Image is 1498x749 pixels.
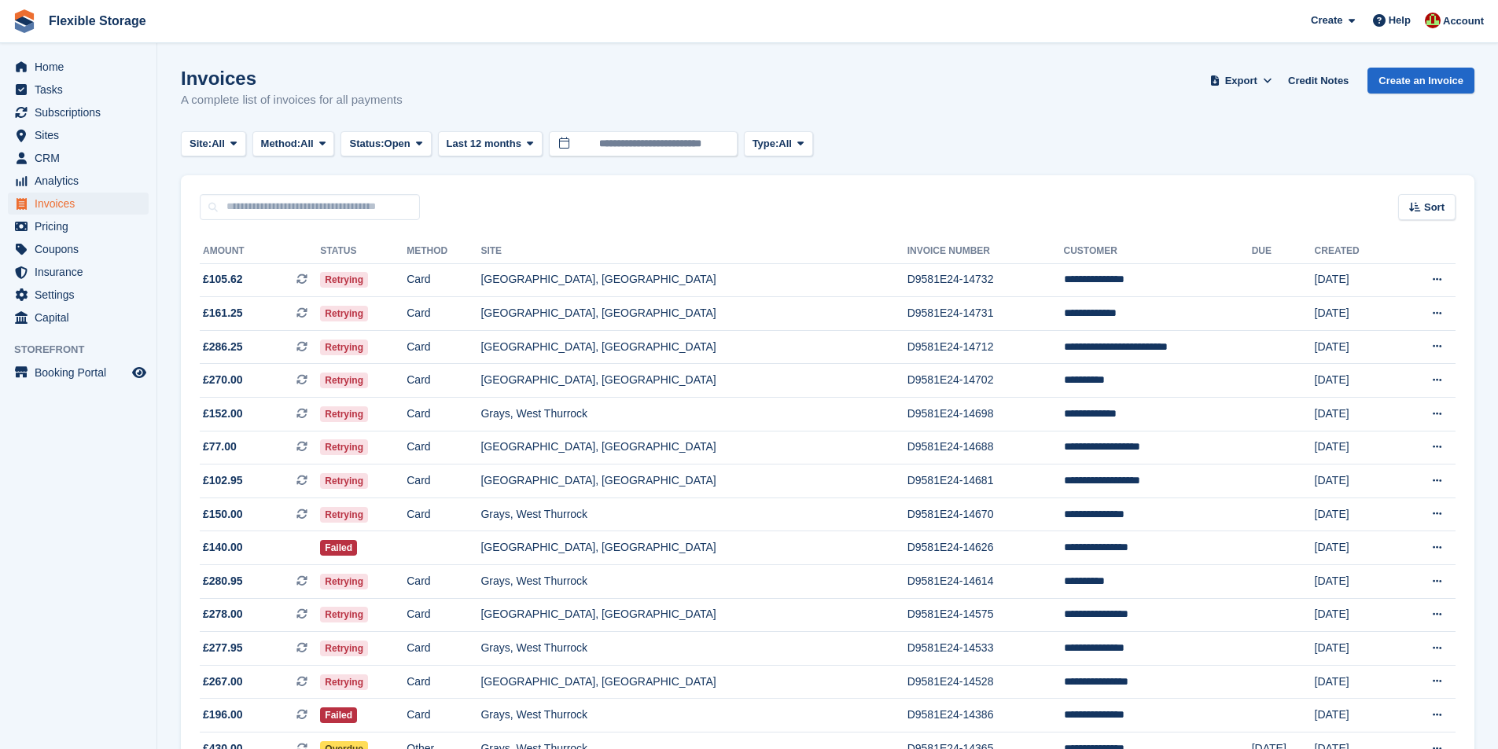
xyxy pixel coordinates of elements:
[35,124,129,146] span: Sites
[200,239,320,264] th: Amount
[300,136,314,152] span: All
[320,239,407,264] th: Status
[907,598,1064,632] td: D9581E24-14575
[1425,13,1441,28] img: David Jones
[42,8,153,34] a: Flexible Storage
[320,507,368,523] span: Retrying
[1311,13,1342,28] span: Create
[203,640,243,656] span: £277.95
[320,473,368,489] span: Retrying
[907,464,1064,498] td: D9581E24-14681
[480,665,907,699] td: [GEOGRAPHIC_DATA], [GEOGRAPHIC_DATA]
[1206,68,1275,94] button: Export
[181,91,403,109] p: A complete list of invoices for all payments
[1315,239,1397,264] th: Created
[203,439,237,455] span: £77.00
[907,565,1064,599] td: D9581E24-14614
[907,364,1064,398] td: D9581E24-14702
[907,398,1064,431] td: D9581E24-14698
[181,131,246,157] button: Site: All
[480,565,907,599] td: Grays, West Thurrock
[480,464,907,498] td: [GEOGRAPHIC_DATA], [GEOGRAPHIC_DATA]
[190,136,212,152] span: Site:
[35,238,129,260] span: Coupons
[1315,431,1397,464] td: [DATE]
[320,607,368,622] span: Retrying
[320,674,368,690] span: Retrying
[907,431,1064,464] td: D9581E24-14688
[8,362,149,384] a: menu
[320,540,357,556] span: Failed
[181,68,403,89] h1: Invoices
[480,398,907,431] td: Grays, West Thurrock
[480,364,907,398] td: [GEOGRAPHIC_DATA], [GEOGRAPHIC_DATA]
[320,306,368,321] span: Retrying
[480,632,907,666] td: Grays, West Thurrock
[320,272,368,288] span: Retrying
[203,707,243,723] span: £196.00
[1315,330,1397,364] td: [DATE]
[778,136,792,152] span: All
[480,598,907,632] td: [GEOGRAPHIC_DATA], [GEOGRAPHIC_DATA]
[407,330,480,364] td: Card
[203,674,243,690] span: £267.00
[480,531,907,565] td: [GEOGRAPHIC_DATA], [GEOGRAPHIC_DATA]
[480,497,907,531] td: Grays, West Thurrock
[1282,68,1355,94] a: Credit Notes
[753,136,779,152] span: Type:
[8,261,149,283] a: menu
[407,431,480,464] td: Card
[35,147,129,169] span: CRM
[1424,200,1445,215] span: Sort
[8,193,149,215] a: menu
[407,263,480,297] td: Card
[203,305,243,321] span: £161.25
[35,215,129,237] span: Pricing
[203,573,243,589] span: £280.95
[744,131,813,157] button: Type: All
[8,307,149,329] a: menu
[8,101,149,123] a: menu
[8,124,149,146] a: menu
[8,238,149,260] a: menu
[35,261,129,283] span: Insurance
[407,297,480,331] td: Card
[1315,297,1397,331] td: [DATE]
[35,170,129,192] span: Analytics
[320,439,368,455] span: Retrying
[480,330,907,364] td: [GEOGRAPHIC_DATA], [GEOGRAPHIC_DATA]
[480,431,907,464] td: [GEOGRAPHIC_DATA], [GEOGRAPHIC_DATA]
[8,170,149,192] a: menu
[8,56,149,78] a: menu
[1315,598,1397,632] td: [DATE]
[14,342,156,358] span: Storefront
[320,373,368,388] span: Retrying
[1315,531,1397,565] td: [DATE]
[8,215,149,237] a: menu
[212,136,225,152] span: All
[320,574,368,589] span: Retrying
[203,506,243,523] span: £150.00
[1225,73,1257,89] span: Export
[1315,263,1397,297] td: [DATE]
[320,707,357,723] span: Failed
[907,665,1064,699] td: D9581E24-14528
[1315,364,1397,398] td: [DATE]
[35,79,129,101] span: Tasks
[407,497,480,531] td: Card
[130,363,149,382] a: Preview store
[407,665,480,699] td: Card
[8,79,149,101] a: menu
[907,699,1064,732] td: D9581E24-14386
[407,398,480,431] td: Card
[203,406,243,422] span: £152.00
[8,284,149,306] a: menu
[1315,699,1397,732] td: [DATE]
[407,565,480,599] td: Card
[8,147,149,169] a: menu
[1315,497,1397,531] td: [DATE]
[480,239,907,264] th: Site
[1367,68,1474,94] a: Create an Invoice
[203,539,243,556] span: £140.00
[261,136,301,152] span: Method:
